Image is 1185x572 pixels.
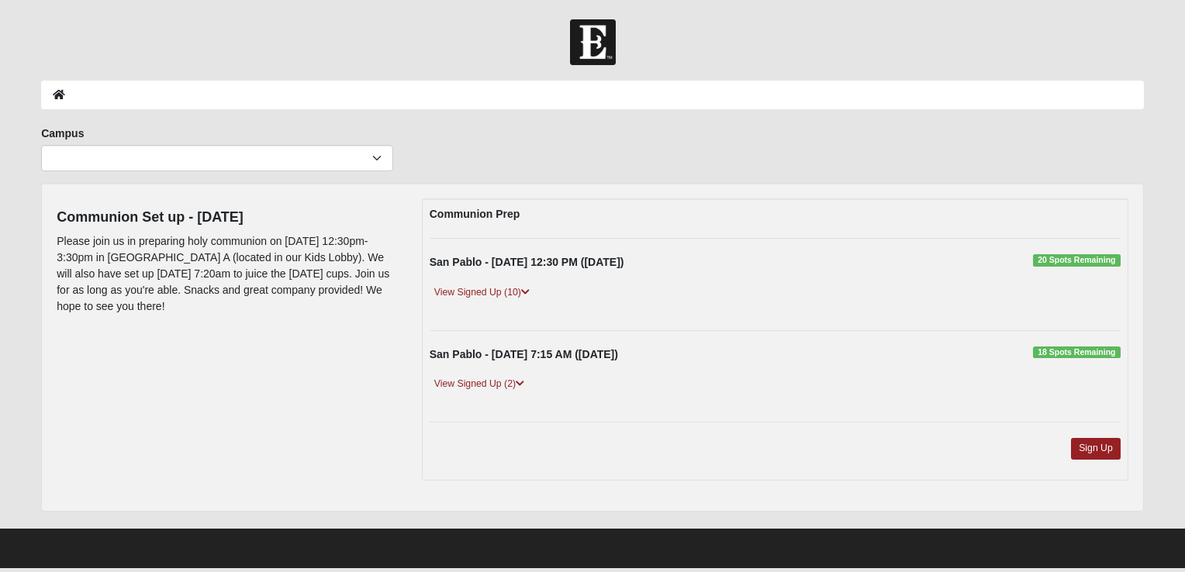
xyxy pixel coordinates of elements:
[430,348,618,360] strong: San Pablo - [DATE] 7:15 AM ([DATE])
[57,233,399,315] p: Please join us in preparing holy communion on [DATE] 12:30pm-3:30pm in [GEOGRAPHIC_DATA] A (locat...
[570,19,616,65] img: Church of Eleven22 Logo
[1033,254,1121,267] span: 20 Spots Remaining
[430,208,520,220] strong: Communion Prep
[1071,438,1121,459] a: Sign Up
[1033,346,1121,359] span: 18 Spots Remaining
[430,376,529,392] a: View Signed Up (2)
[430,256,624,268] strong: San Pablo - [DATE] 12:30 PM ([DATE])
[430,284,534,301] a: View Signed Up (10)
[57,209,399,226] h4: Communion Set up - [DATE]
[41,126,84,141] label: Campus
